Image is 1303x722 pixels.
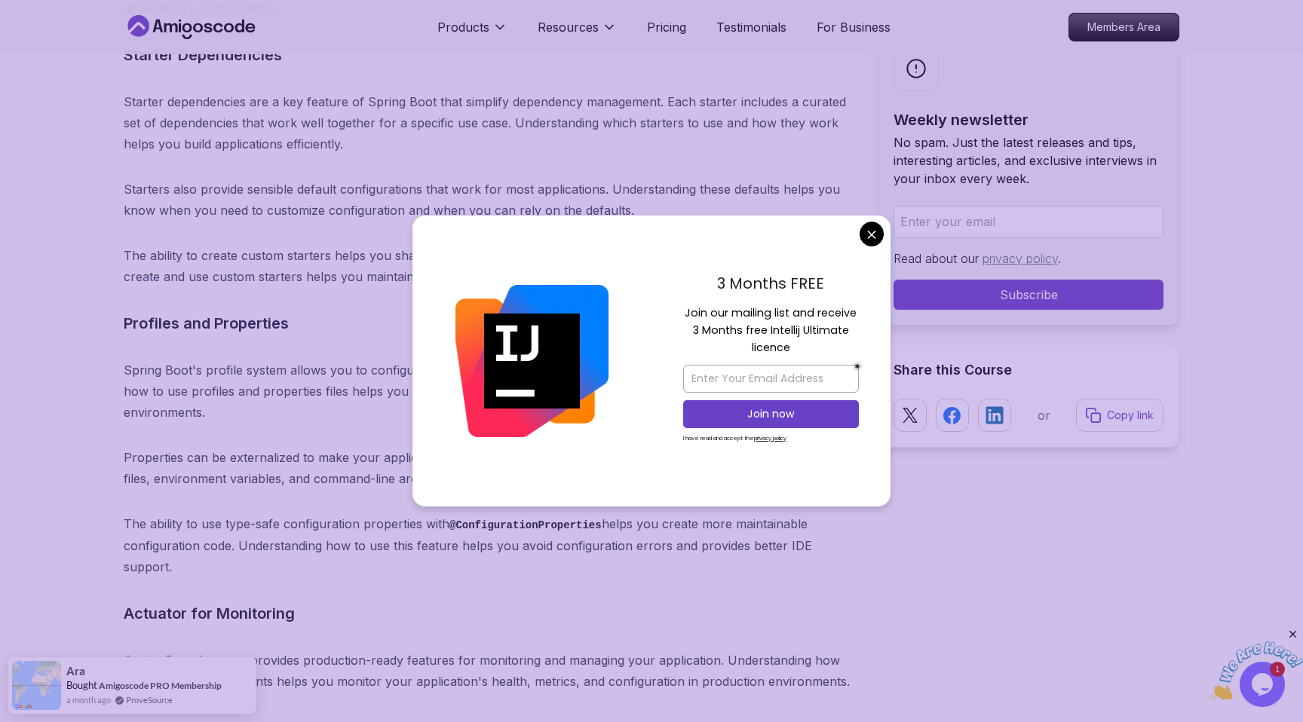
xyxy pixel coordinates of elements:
[124,447,854,489] p: Properties can be externalized to make your application more configurable and secure. Understandi...
[124,359,854,423] p: Spring Boot's profile system allows you to configure your application differently for different e...
[437,18,489,36] p: Products
[437,18,507,48] button: Products
[1076,399,1164,432] button: Copy link
[983,251,1058,266] a: privacy policy
[894,109,1164,130] h2: Weekly newsletter
[66,679,97,691] span: Bought
[126,693,173,706] a: ProveSource
[817,18,891,36] a: For Business
[449,519,602,531] code: @ConfigurationProperties
[538,18,599,36] p: Resources
[124,513,854,577] p: The ability to use type-safe configuration properties with helps you create more maintainable con...
[716,18,786,36] a: Testimonials
[1107,408,1154,423] p: Copy link
[894,249,1164,268] p: Read about our .
[124,650,854,692] p: Spring Boot Actuator provides production-ready features for monitoring and managing your applicat...
[66,665,85,678] span: Ara
[66,693,111,706] span: a month ago
[1038,406,1050,424] p: or
[538,18,617,48] button: Resources
[1209,628,1303,699] iframe: chat widget
[1068,13,1179,41] a: Members Area
[124,179,854,221] p: Starters also provide sensible default configurations that work for most applications. Understand...
[12,661,61,710] img: provesource social proof notification image
[894,133,1164,188] p: No spam. Just the latest releases and tips, interesting articles, and exclusive interviews in you...
[894,280,1164,310] button: Subscribe
[124,43,854,67] h3: Starter Dependencies
[124,245,854,287] p: The ability to create custom starters helps you share common configurations across multiple proje...
[894,206,1164,237] input: Enter your email
[1069,14,1179,41] p: Members Area
[647,18,686,36] a: Pricing
[124,311,854,335] h3: Profiles and Properties
[894,359,1164,381] h2: Share this Course
[99,680,222,691] a: Amigoscode PRO Membership
[124,91,854,154] p: Starter dependencies are a key feature of Spring Boot that simplify dependency management. Each s...
[124,601,854,626] h3: Actuator for Monitoring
